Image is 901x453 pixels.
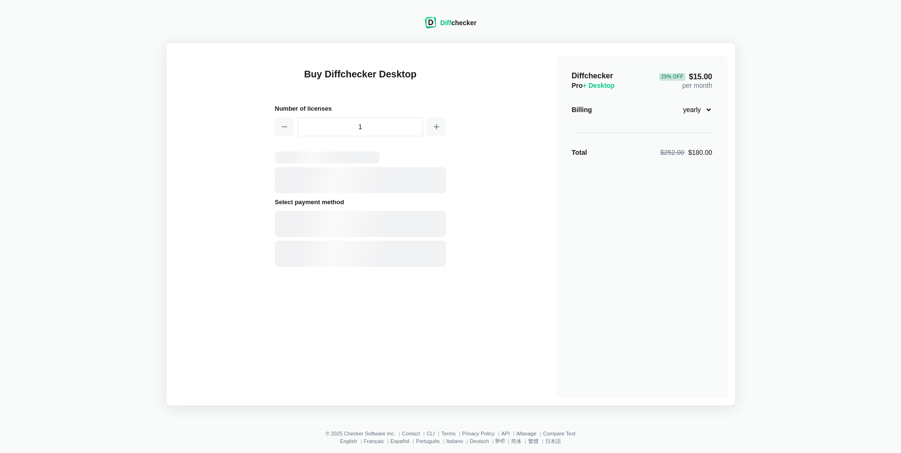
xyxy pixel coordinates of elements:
[516,431,536,436] a: iManage
[501,431,510,436] a: API
[659,73,685,81] div: 29 % Off
[402,431,420,436] a: Contact
[511,438,522,444] a: 简体
[416,438,440,444] a: Português
[660,149,684,156] span: $252.00
[462,431,494,436] a: Privacy Policy
[275,67,446,92] h1: Buy Diffchecker Desktop
[572,82,615,89] span: Pro
[470,438,489,444] a: Deutsch
[659,73,712,81] span: $15.00
[495,438,504,444] a: हिन्दी
[440,18,476,28] div: checker
[572,149,587,156] strong: Total
[583,82,615,89] span: + Desktop
[528,438,539,444] a: 繁體
[275,104,446,113] h2: Number of licenses
[545,438,561,444] a: 日本語
[440,19,451,27] span: Diff
[390,438,409,444] a: Español
[446,438,463,444] a: Italiano
[572,105,592,114] div: Billing
[427,431,435,436] a: CLI
[659,71,712,90] div: per month
[543,431,575,436] a: Compare Text
[298,117,423,136] input: 1
[425,17,436,28] img: Diffchecker logo
[275,197,446,207] h2: Select payment method
[572,72,613,80] span: Diffchecker
[325,431,402,436] li: © 2025 Checker Software Inc.
[340,438,357,444] a: English
[364,438,384,444] a: Français
[660,148,712,157] div: $180.00
[425,22,476,30] a: Diffchecker logoDiffchecker
[441,431,455,436] a: Terms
